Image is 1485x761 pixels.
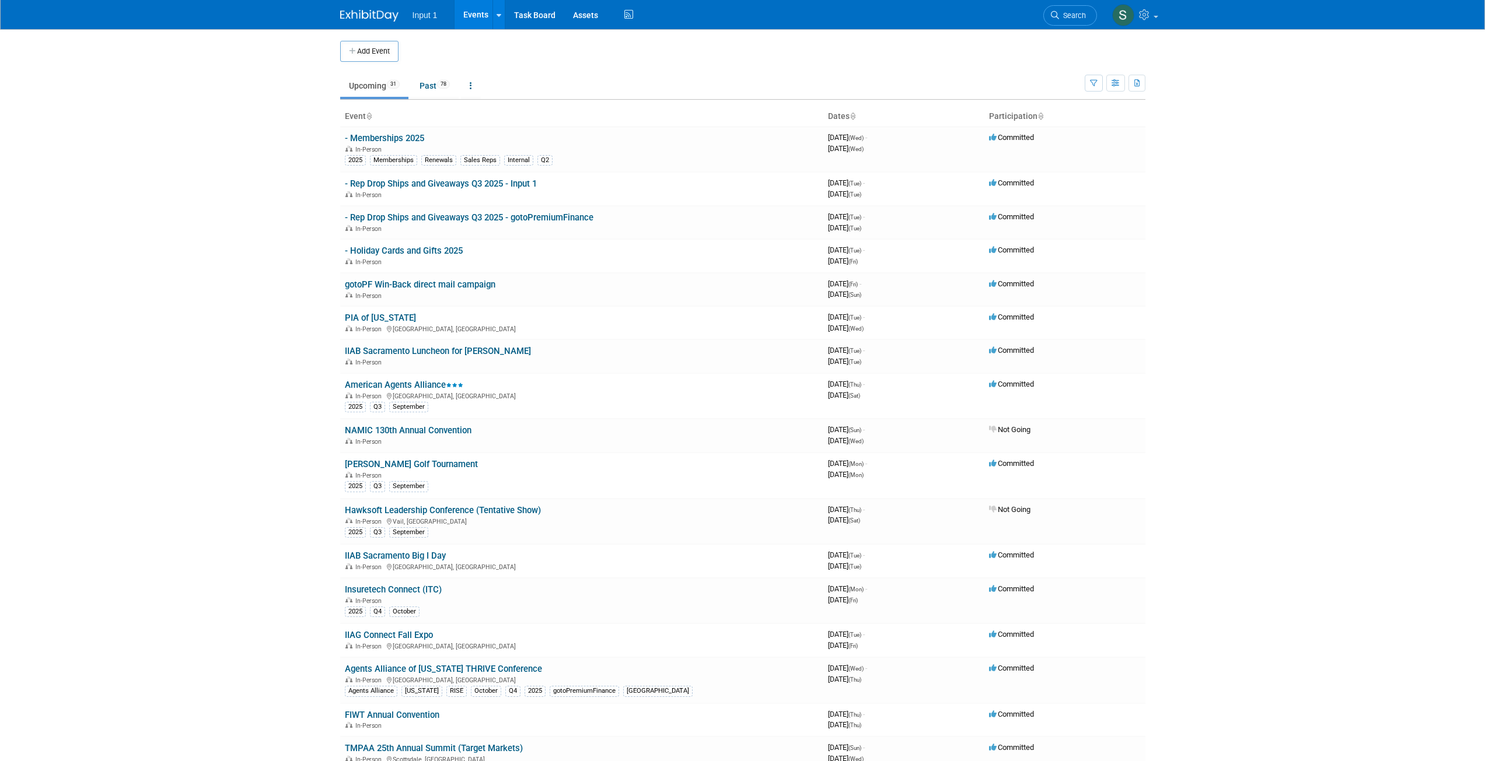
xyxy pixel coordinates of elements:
a: gotoPF Win-Back direct mail campaign [345,279,495,290]
div: [GEOGRAPHIC_DATA] [623,686,693,696]
span: - [863,743,865,752]
span: [DATE] [828,346,865,355]
span: (Wed) [848,146,864,152]
a: American Agents Alliance [345,380,463,390]
span: (Tue) [848,348,861,354]
span: Committed [989,664,1034,672]
span: In-Person [355,563,385,571]
a: - Rep Drop Ships and Giveaways Q3 2025 - gotoPremiumFinance [345,212,593,223]
img: In-Person Event [345,722,352,728]
a: Past78 [411,75,459,97]
div: Vail, [GEOGRAPHIC_DATA] [345,516,819,525]
div: [GEOGRAPHIC_DATA], [GEOGRAPHIC_DATA] [345,562,819,571]
span: (Thu) [848,722,861,728]
img: In-Person Event [345,258,352,264]
span: (Wed) [848,325,864,332]
th: Dates [823,107,984,127]
span: (Thu) [848,711,861,718]
div: 2025 [345,481,366,492]
th: Participation [984,107,1145,127]
span: - [863,550,865,559]
img: In-Person Event [345,292,352,298]
span: (Sun) [848,427,861,433]
span: - [863,630,865,639]
span: In-Person [355,392,385,400]
span: (Tue) [848,180,861,187]
span: (Tue) [848,552,861,559]
a: - Memberships 2025 [345,133,424,143]
img: In-Person Event [345,563,352,569]
span: [DATE] [828,257,858,265]
a: - Rep Drop Ships and Giveaways Q3 2025 - Input 1 [345,178,537,189]
span: - [865,133,867,142]
div: October [471,686,501,696]
span: Committed [989,584,1034,593]
span: (Sat) [848,517,860,524]
div: Q4 [505,686,520,696]
div: October [389,606,420,617]
img: ExhibitDay [340,10,399,22]
span: (Tue) [848,563,861,570]
span: [DATE] [828,595,858,604]
span: (Tue) [848,191,861,198]
span: [DATE] [828,190,861,198]
span: In-Person [355,676,385,684]
span: Not Going [989,505,1030,514]
span: In-Person [355,146,385,153]
span: [DATE] [828,391,860,399]
th: Event [340,107,823,127]
div: Q3 [370,402,385,412]
span: [DATE] [828,675,861,683]
span: 78 [437,80,450,89]
span: [DATE] [828,313,865,321]
a: Agents Alliance of [US_STATE] THRIVE Conference [345,664,542,674]
span: (Sun) [848,292,861,298]
span: [DATE] [828,144,864,153]
span: [DATE] [828,630,865,639]
span: (Tue) [848,632,861,638]
div: Internal [504,155,533,166]
span: (Fri) [848,597,858,604]
div: RISE [446,686,467,696]
span: - [865,664,867,672]
img: In-Person Event [345,643,352,648]
span: In-Person [355,225,385,233]
a: Sort by Start Date [850,111,855,121]
span: [DATE] [828,562,861,570]
a: Search [1043,5,1097,26]
div: Q2 [537,155,553,166]
div: [GEOGRAPHIC_DATA], [GEOGRAPHIC_DATA] [345,675,819,684]
div: September [389,481,428,492]
span: (Sun) [848,745,861,751]
span: [DATE] [828,710,865,718]
span: [DATE] [828,425,865,434]
span: (Fri) [848,643,858,649]
span: In-Person [355,518,385,525]
div: Q3 [370,527,385,538]
div: gotoPremiumFinance [550,686,619,696]
span: (Thu) [848,381,861,388]
span: [DATE] [828,459,867,468]
span: (Tue) [848,359,861,365]
span: (Mon) [848,586,864,592]
span: [DATE] [828,290,861,299]
span: In-Person [355,325,385,333]
span: [DATE] [828,550,865,559]
span: Committed [989,313,1034,321]
img: Susan Stout [1112,4,1134,26]
div: [US_STATE] [401,686,442,696]
span: - [863,313,865,321]
div: 2025 [345,606,366,617]
span: In-Person [355,643,385,650]
div: Sales Reps [460,155,500,166]
span: Committed [989,459,1034,468]
span: (Tue) [848,214,861,220]
span: [DATE] [828,584,867,593]
span: [DATE] [828,505,865,514]
img: In-Person Event [345,518,352,524]
a: IIAB Sacramento Big I Day [345,550,446,561]
div: Q3 [370,481,385,492]
span: - [863,212,865,221]
span: Committed [989,246,1034,254]
span: In-Person [355,258,385,266]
